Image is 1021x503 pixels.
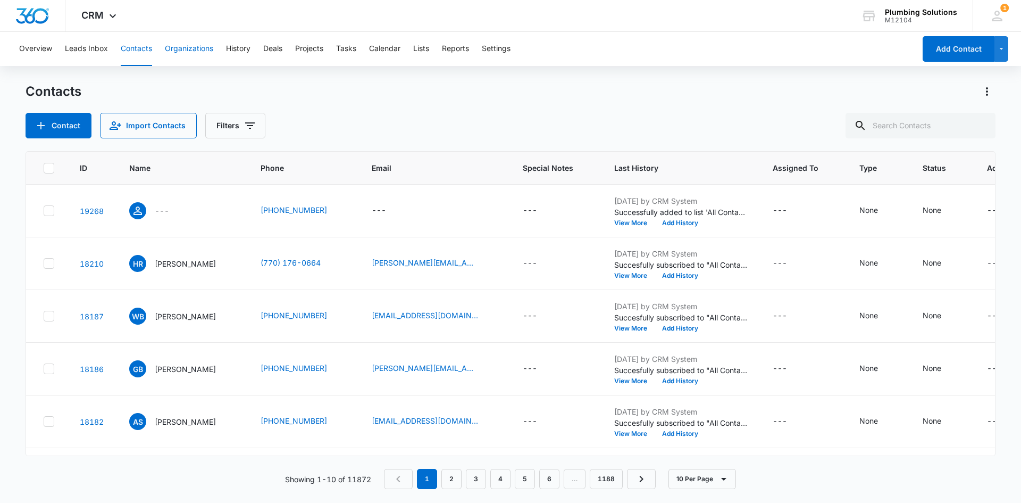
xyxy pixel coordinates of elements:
[1000,4,1009,12] span: 1
[987,310,1020,323] div: Address - - Select to Edit Field
[26,84,81,100] h1: Contacts
[668,469,736,489] button: 10 Per Page
[80,207,104,216] a: Navigate to contact details page for 19268
[26,113,91,138] button: Add Contact
[923,310,960,323] div: Status - None - Select to Edit Field
[923,257,941,268] div: None
[859,162,882,174] span: Type
[129,360,146,377] span: GB
[614,301,747,312] p: [DATE] by CRM System
[129,413,235,430] div: Name - Anna Stejskal - Select to Edit Field
[987,162,1018,174] span: Address
[523,257,556,270] div: Special Notes - - Select to Edit Field
[773,362,806,375] div: Assigned To - - Select to Edit Field
[614,431,655,437] button: View More
[859,310,878,321] div: None
[773,415,806,428] div: Assigned To - - Select to Edit Field
[155,364,216,375] p: [PERSON_NAME]
[80,312,104,321] a: Navigate to contact details page for William Buckles
[773,162,818,174] span: Assigned To
[523,310,556,323] div: Special Notes - - Select to Edit Field
[923,204,941,216] div: None
[261,162,331,174] span: Phone
[100,113,197,138] button: Import Contacts
[523,204,556,217] div: Special Notes - - Select to Edit Field
[523,204,537,217] div: ---
[923,415,941,426] div: None
[590,469,623,489] a: Page 1188
[773,310,806,323] div: Assigned To - - Select to Edit Field
[987,204,1001,217] div: ---
[773,257,787,270] div: ---
[859,310,897,323] div: Type - None - Select to Edit Field
[372,204,405,217] div: Email - - Select to Edit Field
[81,10,104,21] span: CRM
[773,310,787,323] div: ---
[859,257,897,270] div: Type - None - Select to Edit Field
[121,32,152,66] button: Contacts
[614,325,655,332] button: View More
[627,469,656,489] a: Next Page
[773,415,787,428] div: ---
[987,257,1001,270] div: ---
[417,469,437,489] em: 1
[261,362,346,375] div: Phone - (615) 925-6791 - Select to Edit Field
[372,204,386,217] div: ---
[773,362,787,375] div: ---
[261,257,321,268] a: (770) 176-0664
[614,162,732,174] span: Last History
[614,353,747,365] p: [DATE] by CRM System
[523,257,537,270] div: ---
[129,255,146,272] span: HR
[987,415,1020,428] div: Address - - Select to Edit Field
[129,308,235,325] div: Name - William Buckles - Select to Edit Field
[614,378,655,384] button: View More
[539,469,559,489] a: Page 6
[129,202,188,219] div: Name - - Select to Edit Field
[885,8,957,17] div: account name
[372,162,482,174] span: Email
[19,32,52,66] button: Overview
[441,469,462,489] a: Page 2
[923,415,960,428] div: Status - None - Select to Edit Field
[523,362,537,375] div: ---
[515,469,535,489] a: Page 5
[65,32,108,66] button: Leads Inbox
[523,162,573,174] span: Special Notes
[261,257,340,270] div: Phone - (770) 176-0664 - Select to Edit Field
[372,257,497,270] div: Email - hyman.reiner52@gmail.com - Select to Edit Field
[978,83,995,100] button: Actions
[859,362,897,375] div: Type - None - Select to Edit Field
[614,273,655,279] button: View More
[372,362,478,374] a: [PERSON_NAME][EMAIL_ADDRESS][DOMAIN_NAME]
[80,259,104,268] a: Navigate to contact details page for Hyman Reiner
[614,207,747,218] p: Successfully added to list 'All Contacts'.
[372,415,497,428] div: Email - annaflaws@gmail.com - Select to Edit Field
[655,220,706,226] button: Add History
[655,378,706,384] button: Add History
[987,204,1020,217] div: Address - - Select to Edit Field
[261,310,346,323] div: Phone - (615) 483-4606 - Select to Edit Field
[859,415,878,426] div: None
[129,308,146,325] span: WB
[261,362,327,374] a: [PHONE_NUMBER]
[80,162,88,174] span: ID
[923,204,960,217] div: Status - None - Select to Edit Field
[165,32,213,66] button: Organizations
[859,415,897,428] div: Type - None - Select to Edit Field
[655,431,706,437] button: Add History
[336,32,356,66] button: Tasks
[129,413,146,430] span: AS
[490,469,510,489] a: Page 4
[614,248,747,259] p: [DATE] by CRM System
[923,310,941,321] div: None
[129,162,220,174] span: Name
[372,362,497,375] div: Email - grayce@inspicarehomes.com - Select to Edit Field
[226,32,250,66] button: History
[372,415,478,426] a: [EMAIL_ADDRESS][DOMAIN_NAME]
[523,362,556,375] div: Special Notes - - Select to Edit Field
[372,310,497,323] div: Email - wcb515@gmail.com - Select to Edit Field
[155,416,216,427] p: [PERSON_NAME]
[261,415,327,426] a: [PHONE_NUMBER]
[773,204,787,217] div: ---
